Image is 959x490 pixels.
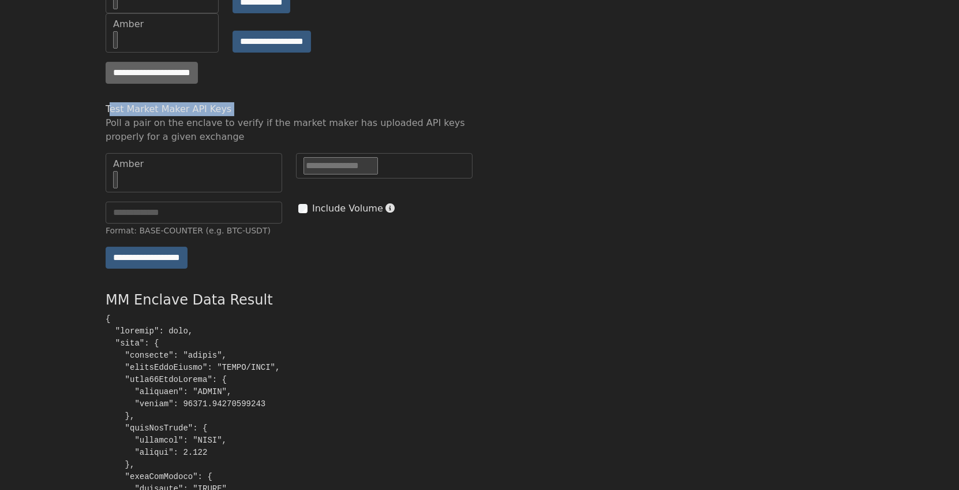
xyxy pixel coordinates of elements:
[106,116,473,144] div: Poll a pair on the enclave to verify if the market maker has uploaded API keys properly for a giv...
[113,17,211,31] div: Amber
[106,292,853,309] h4: MM Enclave Data Result
[106,226,271,235] small: Format: BASE-COUNTER (e.g. BTC-USDT)
[312,202,383,216] label: Include Volume
[106,102,473,116] div: Test Market Maker API Keys
[113,157,275,171] div: Amber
